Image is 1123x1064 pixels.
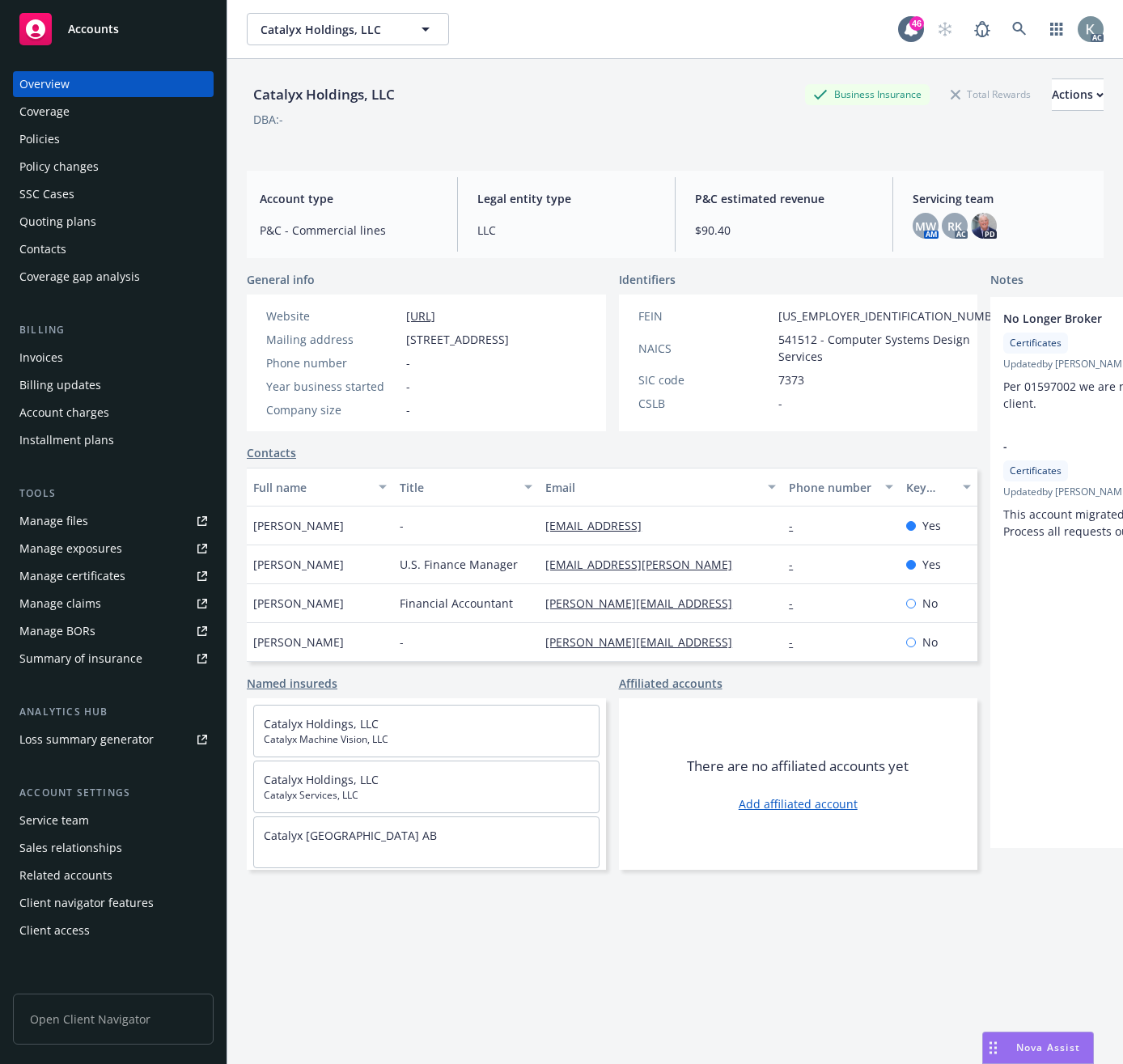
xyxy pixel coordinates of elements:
[900,468,977,507] button: Key contact
[477,222,655,239] span: LLC
[400,595,513,612] span: Financial Accountant
[13,427,214,453] a: Installment plans
[983,1032,1003,1063] div: Drag to move
[19,372,101,398] div: Billing updates
[789,634,806,650] a: -
[19,918,90,943] div: Client access
[13,400,214,426] a: Account charges
[19,236,66,262] div: Contacts
[638,340,772,357] div: NAICS
[400,556,518,573] span: U.S. Finance Manager
[789,557,806,572] a: -
[253,556,344,573] span: [PERSON_NAME]
[264,772,379,787] a: Catalyx Holdings, LLC
[19,71,70,97] div: Overview
[909,16,924,31] div: 46
[19,863,112,888] div: Related accounts
[922,556,941,573] span: Yes
[906,479,953,496] div: Key contact
[13,618,214,644] a: Manage BORs
[19,508,88,534] div: Manage files
[266,307,400,324] div: Website
[1010,336,1062,350] span: Certificates
[19,563,125,589] div: Manage certificates
[789,518,806,533] a: -
[260,222,438,239] span: P&C - Commercial lines
[13,785,214,801] div: Account settings
[545,634,745,650] a: [PERSON_NAME][EMAIL_ADDRESS]
[638,395,772,412] div: CSLB
[13,372,214,398] a: Billing updates
[264,716,379,731] a: Catalyx Holdings, LLC
[406,401,410,418] span: -
[406,354,410,371] span: -
[922,595,938,612] span: No
[1040,13,1073,45] a: Switch app
[477,190,655,207] span: Legal entity type
[929,13,961,45] a: Start snowing
[1078,16,1104,42] img: photo
[264,828,437,843] a: Catalyx [GEOGRAPHIC_DATA] AB
[1052,78,1104,111] button: Actions
[264,732,589,747] span: Catalyx Machine Vision, LLC
[13,126,214,152] a: Policies
[247,675,337,692] a: Named insureds
[739,795,858,812] a: Add affiliated account
[13,727,214,752] a: Loss summary generator
[19,99,70,125] div: Coverage
[247,13,449,45] button: Catalyx Holdings, LLC
[695,190,873,207] span: P&C estimated revenue
[266,378,400,395] div: Year business started
[406,331,509,348] span: [STREET_ADDRESS]
[695,222,873,239] span: $90.40
[13,994,214,1045] span: Open Client Navigator
[915,218,936,235] span: MW
[261,21,400,38] span: Catalyx Holdings, LLC
[13,264,214,290] a: Coverage gap analysis
[545,518,655,533] a: [EMAIL_ADDRESS]
[19,427,114,453] div: Installment plans
[13,99,214,125] a: Coverage
[260,190,438,207] span: Account type
[13,236,214,262] a: Contacts
[943,84,1039,104] div: Total Rewards
[19,209,96,235] div: Quoting plans
[539,468,782,507] button: Email
[68,23,119,36] span: Accounts
[778,307,1010,324] span: [US_EMPLOYER_IDENTIFICATION_NUMBER]
[400,479,515,496] div: Title
[13,591,214,617] a: Manage claims
[19,890,154,916] div: Client navigator features
[13,345,214,371] a: Invoices
[922,517,941,534] span: Yes
[13,536,214,562] a: Manage exposures
[982,1032,1094,1064] button: Nova Assist
[778,395,782,412] span: -
[782,468,899,507] button: Phone number
[638,371,772,388] div: SIC code
[13,508,214,534] a: Manage files
[619,675,723,692] a: Affiliated accounts
[1016,1041,1080,1054] span: Nova Assist
[545,596,745,611] a: [PERSON_NAME][EMAIL_ADDRESS]
[19,646,142,672] div: Summary of insurance
[1052,79,1104,110] div: Actions
[253,111,283,128] div: DBA: -
[266,401,400,418] div: Company size
[253,517,344,534] span: [PERSON_NAME]
[19,126,60,152] div: Policies
[687,757,909,776] span: There are no affiliated accounts yet
[545,557,745,572] a: [EMAIL_ADDRESS][PERSON_NAME]
[922,634,938,651] span: No
[1010,464,1062,478] span: Certificates
[266,331,400,348] div: Mailing address
[913,190,1091,207] span: Servicing team
[264,788,589,803] span: Catalyx Services, LLC
[13,835,214,861] a: Sales relationships
[13,209,214,235] a: Quoting plans
[13,6,214,52] a: Accounts
[947,218,962,235] span: RK
[966,13,998,45] a: Report a Bug
[19,808,89,833] div: Service team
